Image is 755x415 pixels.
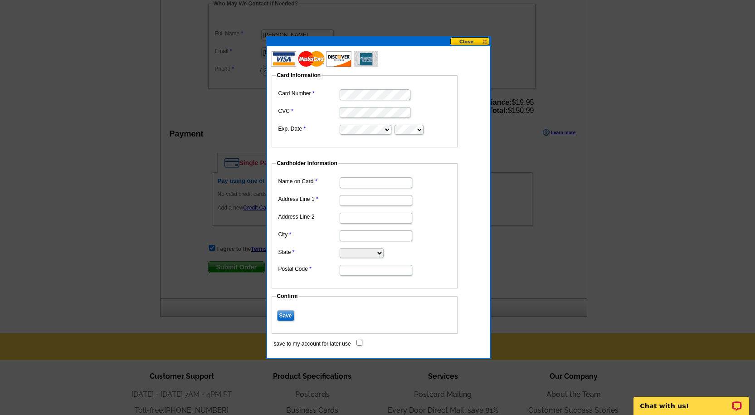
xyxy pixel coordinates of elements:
label: Address Line 2 [278,213,339,221]
label: Name on Card [278,177,339,186]
legend: Cardholder Information [276,159,338,167]
img: acceptedCards.gif [272,51,378,67]
label: City [278,230,339,239]
label: Postal Code [278,265,339,273]
input: Save [277,310,294,321]
label: Card Number [278,89,339,98]
legend: Card Information [276,71,322,79]
label: CVC [278,107,339,115]
iframe: LiveChat chat widget [628,386,755,415]
label: save to my account for later use [274,340,351,348]
label: State [278,248,339,256]
label: Exp. Date [278,125,339,133]
label: Address Line 1 [278,195,339,203]
legend: Confirm [276,292,299,300]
